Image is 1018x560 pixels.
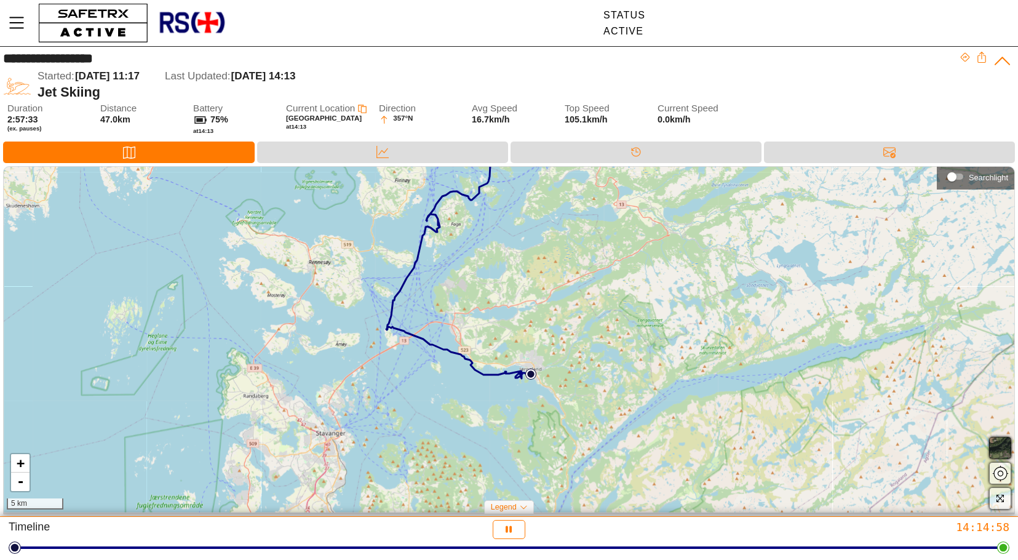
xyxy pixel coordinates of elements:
span: 105.1km/h [565,114,608,124]
div: Status [603,10,645,21]
img: JET_SKIING.svg [3,70,31,98]
span: at 14:13 [286,123,306,130]
span: [DATE] 11:17 [75,70,140,82]
img: RescueLogo.png [158,3,226,43]
img: PathStart.svg [525,369,536,380]
span: Started: [38,70,74,82]
span: [DATE] 14:13 [231,70,295,82]
span: 0.0km/h [658,114,736,125]
div: Timeline [511,142,762,163]
div: Timeline [9,520,339,539]
span: Duration [7,103,86,114]
span: Top Speed [565,103,643,114]
span: 16.7km/h [472,114,510,124]
div: 14:14:58 [679,520,1009,534]
span: N [408,114,413,125]
span: 357° [393,114,408,125]
span: 2:57:33 [7,114,38,124]
span: Legend [491,503,517,511]
span: at 14:13 [193,127,213,134]
div: Data [257,142,508,163]
div: Active [603,26,645,37]
span: Battery [193,103,272,114]
span: Current Location [286,103,355,113]
span: (ex. pauses) [7,125,86,132]
div: Messages [764,142,1015,163]
div: Map [3,142,255,163]
div: Jet Skiing [38,84,960,100]
div: 5 km [7,498,63,510]
a: Zoom out [11,473,30,491]
span: Distance [100,103,179,114]
span: Current Speed [658,103,736,114]
span: Avg Speed [472,103,551,114]
div: Searchlight [943,167,1008,186]
span: 75% [210,114,228,124]
span: Last Updated: [165,70,230,82]
span: Direction [379,103,458,114]
span: [GEOGRAPHIC_DATA] [286,114,362,122]
a: Zoom in [11,454,30,473]
span: 47.0km [100,114,130,124]
div: Searchlight [969,173,1008,182]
